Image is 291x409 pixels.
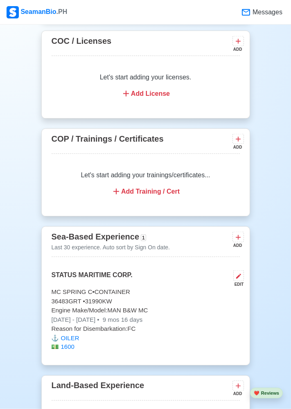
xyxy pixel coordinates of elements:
span: COC / Licenses [52,36,112,45]
p: Let's start adding your licenses. [61,72,230,82]
span: anchor [52,334,59,341]
span: money [52,343,59,350]
p: 1600 [52,343,240,352]
div: SeamanBio [7,6,67,18]
div: ADD [232,46,242,52]
span: heart [254,391,259,395]
p: Reason for Disembarkation: FC [52,324,240,334]
p: [DATE] - [DATE] [52,315,240,325]
span: .PH [56,8,68,15]
span: Sea-Based Experience [52,232,140,241]
span: Messages [251,7,282,17]
div: Add Training / Cert [61,187,230,197]
span: Land-Based Experience [52,381,144,390]
p: MC SPRING C • CONTAINER [52,287,240,297]
p: 36483 GRT • 31990 KW [52,297,240,306]
div: Add License [61,89,230,99]
span: 1 [141,235,146,241]
div: ADD [232,391,242,397]
img: Logo [7,6,19,18]
p: STATUS MARITIME CORP. [52,270,133,287]
div: EDIT [230,281,244,287]
span: 9 mos 16 days [101,316,143,323]
span: COP / Trainings / Certificates [52,134,164,143]
div: ADD [232,242,242,249]
span: • [97,316,99,323]
p: Engine Make/Model: MAN B&W MC [52,306,240,315]
div: ADD [232,144,242,150]
p: OILER [52,334,240,343]
div: Let's start adding your trainings/certificates... [52,160,240,206]
button: heartReviews [250,388,283,399]
p: Last 30 experience. Auto sort by Sign On date. [52,243,170,252]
